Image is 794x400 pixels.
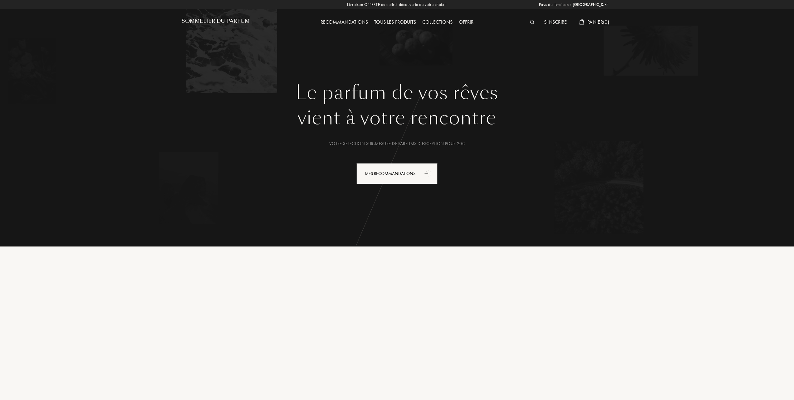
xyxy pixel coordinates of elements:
img: search_icn_white.svg [530,20,535,24]
a: Recommandations [317,19,371,25]
div: Tous les produits [371,18,419,27]
span: Panier ( 0 ) [587,19,609,25]
a: S'inscrire [541,19,570,25]
a: Offrir [456,19,477,25]
img: arrow_w.png [604,2,609,7]
a: Mes Recommandationsanimation [352,163,442,184]
div: animation [422,167,435,179]
div: Mes Recommandations [356,163,438,184]
a: Sommelier du Parfum [182,18,250,27]
div: Offrir [456,18,477,27]
div: Votre selection sur-mesure de parfums d’exception pour 20€ [186,140,608,147]
a: Tous les produits [371,19,419,25]
div: vient à votre rencontre [186,104,608,132]
div: Collections [419,18,456,27]
a: Collections [419,19,456,25]
h1: Sommelier du Parfum [182,18,250,24]
div: S'inscrire [541,18,570,27]
h1: Le parfum de vos rêves [186,81,608,104]
div: Recommandations [317,18,371,27]
span: Pays de livraison : [539,2,571,8]
img: cart_white.svg [579,19,584,25]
